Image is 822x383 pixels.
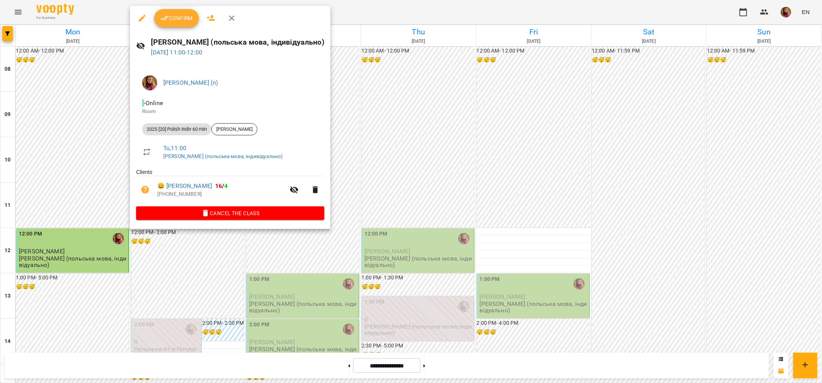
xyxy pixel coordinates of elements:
img: 4fb94bb6ae1e002b961ceeb1b4285021.JPG [142,75,157,90]
span: Confirm [160,14,193,23]
ul: Clients [136,168,324,206]
span: [PERSON_NAME] [212,126,257,133]
a: [PERSON_NAME] (польська мова, індивідуально) [163,153,283,159]
p: [PHONE_NUMBER] [157,191,285,198]
span: 16 [215,182,222,189]
span: Cancel the class [142,209,318,218]
p: Room [142,108,318,115]
b: / [215,182,228,189]
a: 😀 [PERSON_NAME] [157,181,212,191]
div: [PERSON_NAME] [211,123,257,135]
button: Confirm [154,9,199,27]
button: Unpaid. Bill the attendance? [136,181,154,199]
a: [PERSON_NAME] (п) [163,79,218,86]
h6: [PERSON_NAME] (польська мова, індивідуально) [151,36,324,48]
button: Cancel the class [136,206,324,220]
a: [DATE] 11:00-12:00 [151,49,203,56]
span: 2025 [20] Polish Indiv 60 min [142,126,211,133]
span: 4 [225,182,228,189]
a: Tu , 11:00 [163,144,186,152]
span: - Online [142,99,164,107]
